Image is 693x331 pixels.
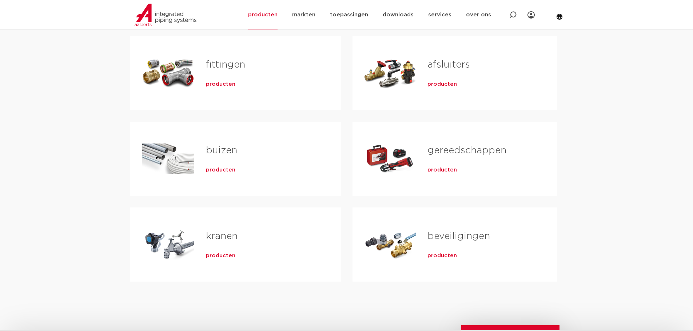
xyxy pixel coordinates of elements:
a: buizen [206,146,237,155]
a: kranen [206,231,238,241]
a: producten [427,81,457,88]
a: afsluiters [427,60,470,69]
a: producten [427,166,457,174]
a: producten [206,81,235,88]
a: beveiligingen [427,231,490,241]
a: producten [427,252,457,259]
a: producten [206,252,235,259]
a: fittingen [206,60,245,69]
a: gereedschappen [427,146,506,155]
a: producten [206,166,235,174]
